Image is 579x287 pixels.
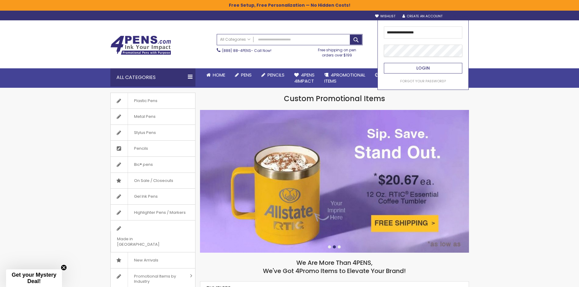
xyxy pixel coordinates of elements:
[111,231,180,252] span: Made in [GEOGRAPHIC_DATA]
[110,68,195,87] div: All Categories
[400,79,446,84] a: Forgot Your Password?
[319,68,370,88] a: 4PROMOTIONALITEMS
[312,45,363,57] div: Free shipping on pen orders over $199
[128,157,159,173] span: Bic® pens
[6,269,62,287] div: Get your Mystery Deal!Close teaser
[529,271,579,287] iframe: Google Customer Reviews
[111,141,195,156] a: Pencils
[128,141,154,156] span: Pencils
[449,14,469,19] div: Sign In
[267,72,284,78] span: Pencils
[289,68,319,88] a: 4Pens4impact
[202,68,230,82] a: Home
[257,68,289,82] a: Pencils
[230,68,257,82] a: Pens
[111,125,195,141] a: Stylus Pens
[416,65,430,71] span: Login
[128,109,162,125] span: Metal Pens
[128,93,164,109] span: Plastic Pens
[241,72,252,78] span: Pens
[200,94,469,104] h1: Custom Promotional Items
[222,48,251,53] a: (888) 88-4PENS
[128,189,164,204] span: Gel Ink Pens
[294,72,315,84] span: 4Pens 4impact
[128,252,164,268] span: New Arrivals
[370,68,398,82] a: Rush
[217,34,253,44] a: All Categories
[384,63,462,73] button: Login
[220,37,250,42] span: All Categories
[111,252,195,268] a: New Arrivals
[375,14,395,19] a: Wishlist
[128,205,192,220] span: Highlighter Pens / Markers
[111,189,195,204] a: Gel Ink Pens
[111,173,195,189] a: On Sale / Closeouts
[111,220,195,252] a: Made in [GEOGRAPHIC_DATA]
[213,72,225,78] span: Home
[128,125,162,141] span: Stylus Pens
[200,259,469,275] h2: We Are More Than 4PENS, We've Got 4Promo Items to Elevate Your Brand!
[111,157,195,173] a: Bic® pens
[111,205,195,220] a: Highlighter Pens / Markers
[111,109,195,125] a: Metal Pens
[402,14,443,19] a: Create an Account
[128,173,179,189] span: On Sale / Closeouts
[12,272,56,284] span: Get your Mystery Deal!
[111,93,195,109] a: Plastic Pens
[324,72,365,84] span: 4PROMOTIONAL ITEMS
[110,36,171,55] img: 4Pens Custom Pens and Promotional Products
[61,265,67,271] button: Close teaser
[222,48,271,53] span: - Call Now!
